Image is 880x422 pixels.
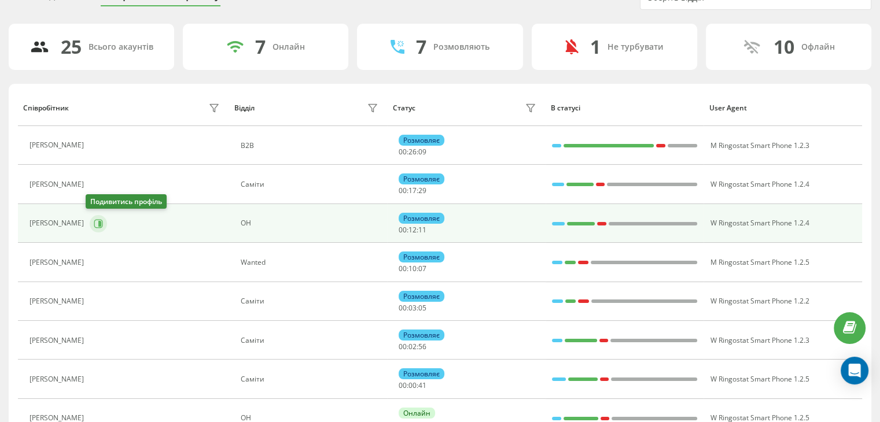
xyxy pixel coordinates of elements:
span: W Ringostat Smart Phone 1.2.3 [710,335,809,345]
span: 07 [418,264,426,273]
div: Розмовляє [399,368,444,379]
div: [PERSON_NAME] [30,180,87,188]
span: 02 [408,342,417,351]
div: [PERSON_NAME] [30,258,87,266]
span: 29 [418,186,426,195]
span: 00 [399,186,407,195]
div: ОН [241,414,381,422]
span: 00 [399,264,407,273]
div: Open Intercom Messenger [841,357,868,384]
div: Онлайн [399,408,435,419]
div: 7 [255,36,266,58]
span: 12 [408,225,417,235]
div: Подивитись профіль [86,194,167,209]
div: В2В [241,142,381,150]
span: W Ringostat Smart Phone 1.2.4 [710,218,809,228]
div: Розмовляє [399,291,444,302]
div: 7 [416,36,426,58]
div: Розмовляють [433,42,489,52]
span: 05 [418,303,426,313]
div: [PERSON_NAME] [30,141,87,149]
span: 11 [418,225,426,235]
div: : : [399,382,426,390]
div: Не турбувати [607,42,664,52]
span: 00 [399,147,407,157]
span: M Ringostat Smart Phone 1.2.5 [710,257,809,267]
div: Саміти [241,336,381,345]
div: Розмовляє [399,251,444,262]
div: Саміти [241,180,381,188]
div: Офлайн [801,42,834,52]
div: : : [399,343,426,351]
div: Саміти [241,297,381,305]
div: Розмовляє [399,330,444,340]
div: Співробітник [23,104,69,112]
div: ОН [241,219,381,227]
div: : : [399,265,426,273]
div: [PERSON_NAME] [30,336,87,345]
div: 10 [773,36,794,58]
div: : : [399,187,426,195]
span: 41 [418,380,426,390]
div: Відділ [234,104,255,112]
span: 26 [408,147,417,157]
span: 03 [408,303,417,313]
div: Саміти [241,375,381,383]
div: : : [399,304,426,312]
div: Розмовляє [399,213,444,224]
span: 00 [408,380,417,390]
span: 00 [399,303,407,313]
span: M Ringostat Smart Phone 1.2.3 [710,140,809,150]
span: W Ringostat Smart Phone 1.2.5 [710,374,809,384]
span: 00 [399,342,407,351]
div: [PERSON_NAME] [30,219,87,227]
div: Розмовляє [399,173,444,184]
span: 09 [418,147,426,157]
div: В статусі [551,104,698,112]
div: User Agent [709,104,857,112]
span: 17 [408,186,417,195]
div: 1 [590,36,601,58]
span: W Ringostat Smart Phone 1.2.4 [710,179,809,189]
span: 00 [399,380,407,390]
div: Онлайн [273,42,305,52]
div: : : [399,148,426,156]
div: Wanted [241,258,381,266]
div: Всього акаунтів [89,42,153,52]
div: [PERSON_NAME] [30,414,87,422]
span: 00 [399,225,407,235]
span: 10 [408,264,417,273]
div: Розмовляє [399,135,444,146]
div: [PERSON_NAME] [30,375,87,383]
span: W Ringostat Smart Phone 1.2.2 [710,296,809,306]
div: 25 [61,36,82,58]
div: : : [399,226,426,234]
div: Статус [393,104,415,112]
div: [PERSON_NAME] [30,297,87,305]
span: 56 [418,342,426,351]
